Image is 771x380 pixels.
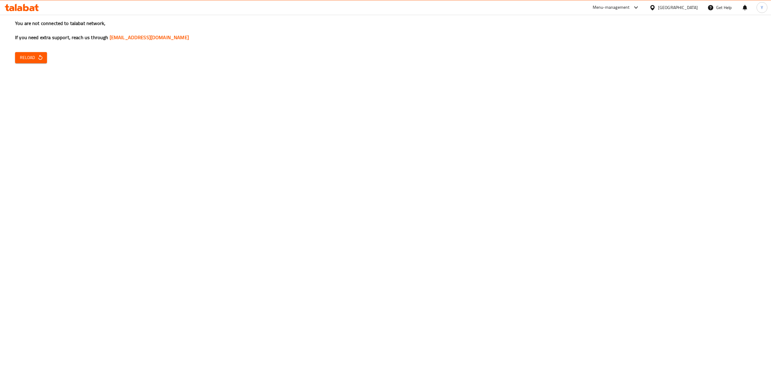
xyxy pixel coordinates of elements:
[20,54,42,61] span: Reload
[658,4,698,11] div: [GEOGRAPHIC_DATA]
[15,52,47,63] button: Reload
[593,4,630,11] div: Menu-management
[110,33,189,42] a: [EMAIL_ADDRESS][DOMAIN_NAME]
[761,4,763,11] span: Y
[15,20,756,41] h3: You are not connected to talabat network, If you need extra support, reach us through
